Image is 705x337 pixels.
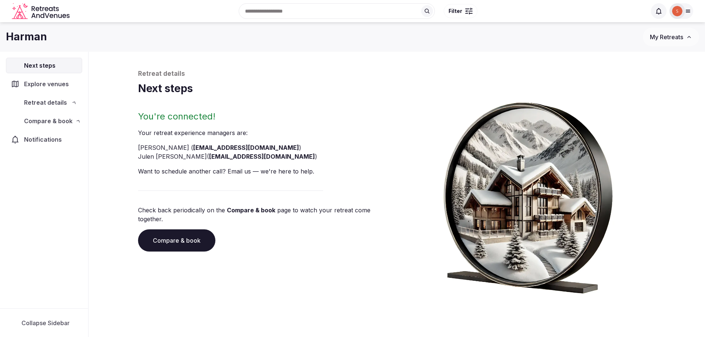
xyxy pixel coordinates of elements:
button: My Retreats [643,28,699,46]
a: Notifications [6,132,82,147]
a: Explore venues [6,76,82,92]
span: My Retreats [650,33,683,41]
a: [EMAIL_ADDRESS][DOMAIN_NAME] [193,144,299,151]
a: [EMAIL_ADDRESS][DOMAIN_NAME] [209,153,315,160]
a: Compare & book [227,206,275,214]
p: Retreat details [138,70,656,78]
span: Explore venues [24,80,72,88]
img: Winter chalet retreat in picture frame [430,96,627,294]
p: Your retreat experience manager s are : [138,128,394,137]
svg: Retreats and Venues company logo [12,3,71,20]
li: Julen [PERSON_NAME] ( ) [138,152,394,161]
p: Check back periodically on the page to watch your retreat come together. [138,206,394,223]
a: Next steps [6,58,82,73]
span: Next steps [24,61,58,70]
span: Collapse Sidebar [21,319,70,327]
span: Filter [449,7,462,15]
a: Visit the homepage [12,3,71,20]
h1: Next steps [138,81,656,96]
h2: You're connected! [138,111,394,122]
p: Want to schedule another call? Email us — we're here to help. [138,167,394,176]
span: Compare & book [24,117,73,125]
span: Notifications [24,135,65,144]
li: [PERSON_NAME] ( ) [138,143,394,152]
img: stefanie.just [672,6,682,16]
a: Compare & book [138,229,215,252]
button: Filter [444,4,477,18]
button: Collapse Sidebar [6,315,82,331]
span: Retreat details [24,98,67,107]
h1: Harman [6,30,47,44]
